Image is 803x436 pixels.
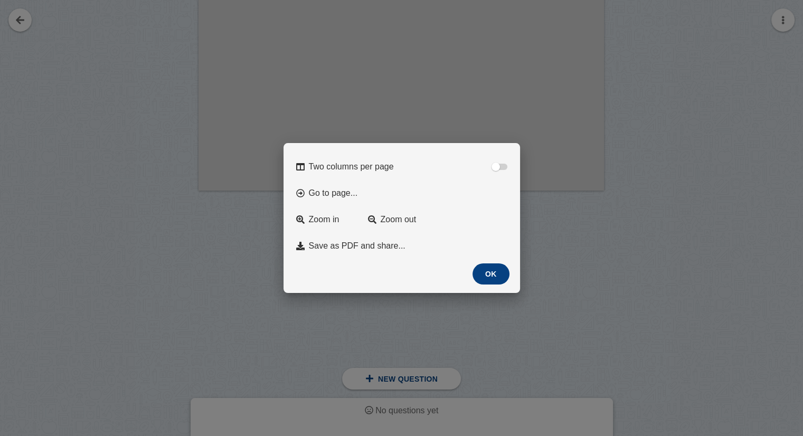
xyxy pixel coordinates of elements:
[309,215,339,224] span: Zoom in
[309,241,405,251] span: Save as PDF and share...
[381,215,417,224] span: Zoom out
[309,188,358,198] span: Go to page...
[473,263,509,285] button: OK
[290,182,514,204] button: Go to page...
[309,162,394,172] span: Two columns per page
[290,235,514,257] button: Save as PDF and share...
[290,208,357,231] a: Zoom in
[362,208,429,231] a: Zoom out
